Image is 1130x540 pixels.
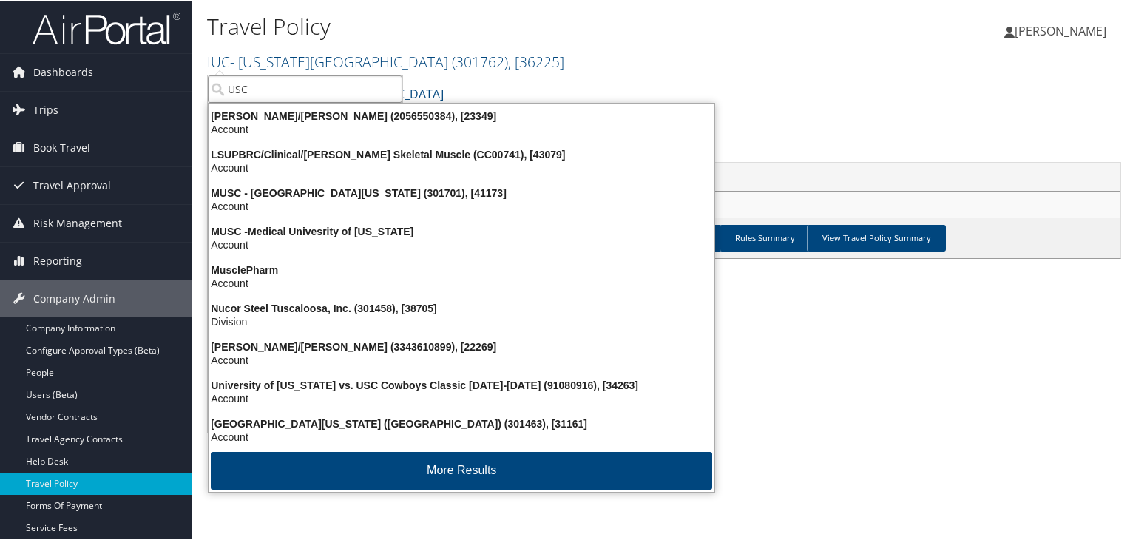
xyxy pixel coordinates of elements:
[200,237,723,250] div: Account
[508,50,564,70] span: , [ 36225 ]
[200,416,723,429] div: [GEOGRAPHIC_DATA][US_STATE] ([GEOGRAPHIC_DATA]) (301463), [31161]
[33,166,111,203] span: Travel Approval
[200,377,723,391] div: University of [US_STATE] vs. USC Cowboys Classic [DATE]-[DATE] (91080916), [34263]
[208,74,402,101] input: Search Accounts
[807,223,946,250] a: View Travel Policy Summary
[200,262,723,275] div: MusclePharm
[200,198,723,212] div: Account
[33,10,180,44] img: airportal-logo.png
[200,275,723,288] div: Account
[1004,7,1121,52] a: [PERSON_NAME]
[200,160,723,173] div: Account
[452,50,508,70] span: ( 301762 )
[1015,21,1106,38] span: [PERSON_NAME]
[33,279,115,316] span: Company Admin
[200,121,723,135] div: Account
[200,146,723,160] div: LSUPBRC/Clinical/[PERSON_NAME] Skeletal Muscle (CC00741), [43079]
[200,339,723,352] div: [PERSON_NAME]/[PERSON_NAME] (3343610899), [22269]
[200,391,723,404] div: Account
[33,128,90,165] span: Book Travel
[33,241,82,278] span: Reporting
[33,53,93,90] span: Dashboards
[33,90,58,127] span: Trips
[207,10,816,41] h1: Travel Policy
[200,314,723,327] div: Division
[207,50,564,70] a: IUC- [US_STATE][GEOGRAPHIC_DATA]
[720,223,810,250] a: Rules Summary
[33,203,122,240] span: Risk Management
[200,352,723,365] div: Account
[200,108,723,121] div: [PERSON_NAME]/[PERSON_NAME] (2056550384), [23349]
[200,429,723,442] div: Account
[200,300,723,314] div: Nucor Steel Tuscaloosa, Inc. (301458), [38705]
[200,223,723,237] div: MUSC -Medical Univesrity of [US_STATE]
[633,161,1120,190] th: Actions
[211,450,712,488] button: More Results
[200,185,723,198] div: MUSC - [GEOGRAPHIC_DATA][US_STATE] (301701), [41173]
